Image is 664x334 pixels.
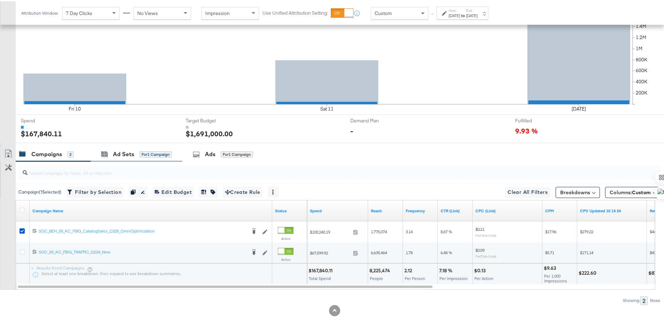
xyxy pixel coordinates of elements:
[205,9,230,15] span: Impression
[449,7,460,12] label: Start:
[186,116,238,123] span: Target Budget
[544,264,558,270] div: $9.63
[406,207,435,212] a: The average number of times your ad was served to each person.
[67,185,123,196] button: Filter by Selection
[371,228,387,233] span: 1,775,074
[278,235,293,240] label: Active
[39,248,246,253] div: SOC_S5_KC_FBIG_TRAFFIC_Q224_New
[113,149,134,157] div: Ad Sets
[275,207,304,212] a: Shows the current state of your Ad Campaign.
[369,266,392,273] div: 8,225,474
[429,12,436,14] span: ↑
[475,246,484,251] span: $0.09
[310,207,365,212] a: The total amount spent to date.
[545,228,556,233] span: $17.96
[186,127,233,137] div: $1,691,000.00
[474,274,494,280] span: Per Action
[545,249,554,254] span: $5.71
[21,116,73,123] span: Spend
[505,185,550,197] button: Clear All Filters
[370,274,383,280] span: People
[350,124,353,135] div: -
[544,272,567,282] span: Per 1,000 Impressions
[404,266,414,273] div: 2.12
[18,188,61,194] div: Campaign ( 1 Selected)
[66,9,92,15] span: 7 Day Clicks
[308,266,335,273] div: $167,840.11
[205,149,215,157] div: Ads
[475,225,484,230] span: $0.21
[515,124,538,134] span: 9.93 %
[580,228,593,233] span: $279.22
[474,266,488,273] div: $0.13
[441,249,452,254] span: 6.48 %
[405,274,425,280] span: Per Person
[67,150,74,156] div: 2
[640,295,648,304] div: 2
[449,12,460,17] div: [DATE]
[225,187,260,195] span: Create Rule
[221,150,253,156] div: for 1 Campaign
[310,228,350,233] span: $100,240.19
[21,9,59,14] div: Attribution Window:
[371,249,387,254] span: 6,635,464
[441,207,470,212] a: The number of clicks received on a link in your ad divided by the number of impressions.
[605,185,661,197] button: Columns:Custom
[545,207,574,212] a: The average cost you've paid to have 1,000 impressions of your ad.
[39,248,246,255] a: SOC_S5_KC_FBIG_TRAFFIC_Q224_New
[441,228,452,233] span: 8.67 %
[39,227,246,233] div: SOC_BEH_S5_KC_FBIG_CatalogSales_Q325_OmniOptimization
[466,7,478,12] label: End:
[580,249,593,254] span: $171.14
[439,266,455,273] div: 7.18 %
[460,12,466,17] strong: to
[137,9,158,15] span: No Views
[155,187,192,195] span: Edit Budget
[278,256,293,260] label: Active
[515,116,567,123] span: Fulfilled
[153,185,194,196] button: Edit Budget
[466,12,478,17] div: [DATE]
[262,8,328,15] label: Use Unified Attribution Setting:
[556,185,600,197] button: Breakdowns
[475,232,496,236] sub: Per Click (Link)
[572,104,586,111] text: [DATE]
[21,127,62,137] div: $167,840.11
[406,228,413,233] span: 3.14
[580,207,644,212] a: Updated Adobe CPV
[375,9,392,15] span: Custom
[320,104,334,111] text: Sat 11
[69,187,121,195] span: Filter by Selection
[310,249,350,254] span: $67,599.92
[69,104,81,111] text: Fri 10
[475,253,496,257] sub: Per Click (Link)
[32,207,269,212] a: Your campaign name.
[350,116,403,123] span: Demand Plan
[579,268,598,275] div: $222.60
[223,185,262,196] button: Create Rule
[632,188,651,194] span: Custom
[650,297,661,302] div: Rows
[371,207,400,212] a: The number of people your ad was served to.
[139,150,172,156] div: for 1 Campaign
[28,162,602,175] input: Search Campaigns by Name, ID or Objective
[31,149,62,157] div: Campaigns
[475,207,540,212] a: The average cost for each link click you've received from your ad.
[406,249,413,254] span: 1.78
[650,249,663,254] span: $435.00
[440,274,468,280] span: Per Impression
[623,297,640,302] div: Showing:
[650,228,663,233] span: $442.99
[610,188,651,195] span: Columns:
[309,274,331,280] span: Total Spend
[507,187,548,195] span: Clear All Filters
[39,227,246,234] a: SOC_BEH_S5_KC_FBIG_CatalogSales_Q325_OmniOptimization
